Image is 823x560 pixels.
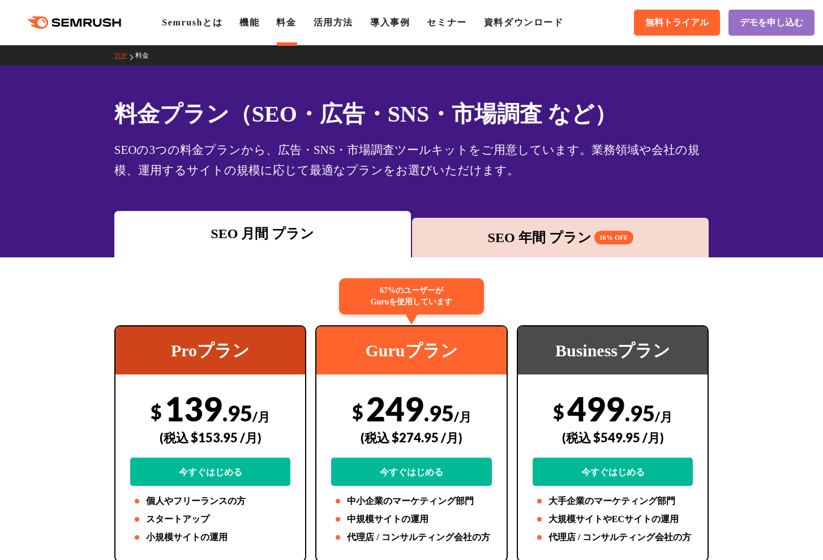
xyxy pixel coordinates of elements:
a: デモを申し込む [728,10,815,36]
a: 今すぐはじめる [130,458,291,486]
span: デモを申し込む [740,17,803,29]
div: SEO 月間 プラン [120,223,405,244]
span: .95 [625,400,655,426]
li: 大規模サイトやECサイトの運用 [533,512,693,526]
li: 代理店 / コンサルティング会社の方 [533,531,693,544]
div: (税込 $153.95 /月) [130,417,291,458]
span: .95 [222,400,252,426]
span: .95 [424,400,454,426]
li: スタートアップ [130,512,291,526]
div: Businessプラン [518,326,708,374]
div: SEO 年間 プラン [418,227,703,248]
span: /月 [454,409,471,424]
div: 139 [130,389,291,486]
span: /月 [252,409,270,424]
a: 機能 [239,18,259,27]
a: 活用方法 [314,18,353,27]
div: 67%のユーザーが Guruを使用しています [339,278,484,315]
a: 導入事例 [370,18,410,27]
li: 大手企業のマーケティング部門 [533,494,693,508]
a: 今すぐはじめる [533,458,693,486]
a: 料金 [276,18,296,27]
h1: 料金プラン（SEO・広告・SNS・市場調査 など） [114,97,709,131]
li: 小規模サイトの運用 [130,531,291,544]
a: Semrushとは [162,18,222,27]
a: TOP [114,51,135,59]
div: 499 [533,389,693,486]
span: $ [352,400,363,423]
span: 16% OFF [594,231,633,244]
li: 中規模サイトの運用 [331,512,492,526]
div: (税込 $274.95 /月) [331,417,492,458]
div: SEOの3つの料金プランから、広告・SNS・市場調査ツールキットをご用意しています。業務領域や会社の規模、運用するサイトの規模に応じて最適なプランをお選びいただけます。 [114,140,709,180]
li: 個人やフリーランスの方 [130,494,291,508]
span: $ [553,400,564,423]
li: 代理店 / コンサルティング会社の方 [331,531,492,544]
a: 資料ダウンロード [484,18,564,27]
a: 料金 [135,51,157,59]
span: 無料トライアル [645,17,709,29]
div: (税込 $549.95 /月) [533,417,693,458]
div: Guruプラン [316,326,507,374]
span: $ [151,400,162,423]
div: 249 [331,389,492,486]
a: 無料トライアル [634,10,720,36]
div: Proプラン [115,326,306,374]
li: 中小企業のマーケティング部門 [331,494,492,508]
a: セミナー [427,18,466,27]
span: /月 [655,409,672,424]
a: 今すぐはじめる [331,458,492,486]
